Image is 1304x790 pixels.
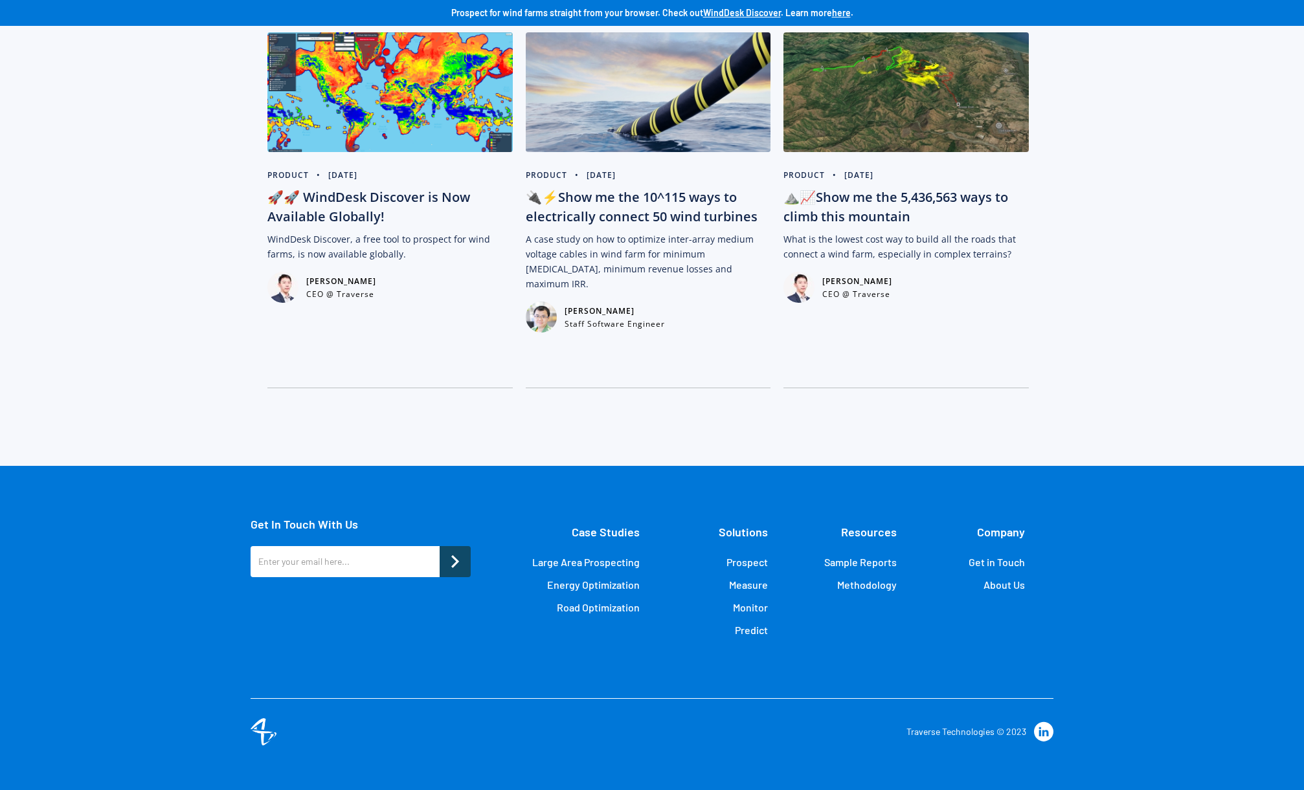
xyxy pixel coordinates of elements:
div: Product [783,168,825,182]
div: [DATE] [328,168,357,182]
p: A case study on how to optimize inter-array medium voltage cables in wind farm for minimum [MEDIC... [526,232,771,291]
strong: . Learn more [781,7,832,18]
div: 🚀🚀 WindDesk Discover is Now Available Globally! [267,188,513,226]
div: CEO @ Traverse [822,289,892,300]
div: CEO @ Traverse [306,289,376,300]
div: Solutions [719,518,768,546]
div: Resources [841,518,897,546]
div: Case Studies [572,518,640,546]
img: logo [251,718,276,745]
a: WindDesk Discover [703,7,781,18]
div: Get In Touch With Us [251,518,471,531]
div: ⛰️📈Show me the 5,436,563 ways to climb this mountain [783,188,1029,226]
a: Sample Reports [824,556,897,569]
input: Submit [440,546,471,577]
div: Staff Software Engineer [565,318,665,330]
a: Product•[DATE]⛰️📈Show me the 5,436,563 ways to climb this mountainWhat is the lowest cost way to ... [783,32,1029,427]
a: Traverse Technologies © 2023 [906,726,1026,737]
div: [PERSON_NAME] [306,274,376,289]
p: WindDesk Discover, a free tool to prospect for wind farms, is now available globally. [267,232,513,261]
div: Company [977,518,1025,546]
div: 🔌⚡Show me the 10^115 ways to electrically connect 50 wind turbines [526,188,771,226]
a: here [832,7,851,18]
a: Prospect [726,556,768,569]
div: [PERSON_NAME] [822,274,892,289]
div: • [309,168,328,182]
div: [PERSON_NAME] [565,304,665,318]
strong: Prospect for wind farms straight from your browser. Check out [451,7,703,18]
div: • [825,168,844,182]
a: Predict [735,624,768,637]
p: What is the lowest cost way to build all the roads that connect a wind farm, especially in comple... [783,232,1029,261]
a: Get in Touch [969,556,1025,569]
div: [DATE] [587,168,616,182]
a: About Us [984,578,1025,591]
a: Measure [729,578,768,591]
a: Monitor [733,601,768,614]
input: Enter your email here... [251,546,440,577]
a: Energy Optimization [547,578,640,591]
a: Road Optimization [557,601,640,614]
form: footerGetInTouch [251,546,471,584]
div: • [567,168,587,182]
div: [DATE] [844,168,873,182]
strong: . [851,7,853,18]
a: Large Area Prospecting [532,556,640,569]
a: Product•[DATE]🚀🚀 WindDesk Discover is Now Available Globally!WindDesk Discover, a free tool to pr... [267,32,513,427]
div: Product [267,168,309,182]
a: Methodology [837,578,897,591]
a: Product•[DATE]🔌⚡Show me the 10^115 ways to electrically connect 50 wind turbinesA case study on h... [526,32,771,427]
div: Product [526,168,567,182]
